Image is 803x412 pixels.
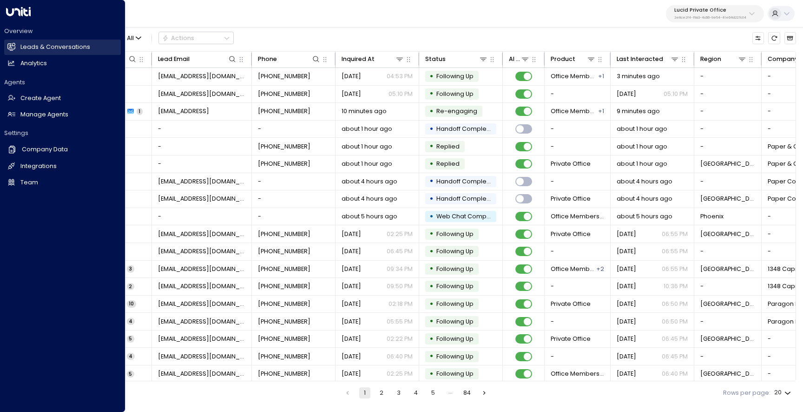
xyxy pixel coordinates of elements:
[551,300,591,308] span: Private Office
[429,174,434,189] div: •
[342,352,361,361] span: Jul 24, 2025
[700,335,756,343] span: Dallas
[617,212,672,221] span: about 5 hours ago
[127,335,134,342] span: 5
[162,34,194,42] div: Actions
[158,265,246,273] span: cordariopruitt@1348capital.com
[258,90,310,98] span: +15407356174
[258,265,310,273] span: +17138199045
[342,212,397,221] span: about 5 hours ago
[664,282,688,290] p: 10:36 PM
[617,160,667,168] span: about 1 hour ago
[617,335,636,343] span: Yesterday
[342,300,361,308] span: Jul 24, 2025
[436,335,474,343] span: Following Up
[617,230,636,238] span: Yesterday
[158,370,246,378] span: mikedinh92@gmail.com
[127,265,134,272] span: 3
[4,142,121,157] a: Company Data
[436,72,474,80] span: Following Up
[429,69,434,84] div: •
[425,54,446,64] div: Status
[158,317,246,326] span: fkhan@paragonfulfillment.com
[152,155,252,173] td: -
[700,54,747,64] div: Region
[342,370,361,378] span: Jul 24, 2025
[22,145,68,154] h2: Company Data
[429,332,434,346] div: •
[694,313,762,330] td: -
[694,278,762,295] td: -
[509,54,530,64] div: AI mode
[4,175,121,190] a: Team
[784,32,796,44] button: Archived Leads
[258,54,321,64] div: Phone
[551,195,591,203] span: Private Office
[252,190,336,208] td: -
[158,177,246,186] span: anika@getuniti.com
[436,247,474,255] span: Following Up
[617,72,660,81] span: 3 minutes ago
[617,282,636,290] span: Aug 08, 2025
[436,265,474,273] span: Following Up
[342,335,361,343] span: Jul 24, 2025
[152,138,252,155] td: -
[342,142,392,151] span: about 1 hour ago
[258,352,310,361] span: +19089222404
[152,208,252,225] td: -
[700,300,756,308] span: Dallas
[545,348,611,365] td: -
[388,90,413,98] p: 05:10 PM
[158,54,190,64] div: Lead Email
[158,54,237,64] div: Lead Email
[700,265,756,273] span: Houston
[342,230,361,238] span: Jul 24, 2025
[598,107,604,115] div: Private Office
[617,90,636,98] span: Yesterday
[545,86,611,103] td: -
[700,370,756,378] span: Atlanta
[158,230,246,238] span: nailedbyaniya@gmail.com
[617,317,636,326] span: Aug 04, 2025
[700,195,756,203] span: Houston
[258,317,310,326] span: +13187272466
[20,59,47,68] h2: Analytics
[342,90,361,98] span: Yesterday
[429,314,434,329] div: •
[429,262,434,276] div: •
[551,230,591,238] span: Private Office
[662,370,688,378] p: 06:40 PM
[258,370,310,378] span: +16786320894
[617,54,680,64] div: Last Interacted
[158,32,234,44] button: Actions
[509,54,521,64] div: AI mode
[436,282,474,290] span: Following Up
[410,387,421,398] button: Go to page 4
[545,313,611,330] td: -
[20,43,90,52] h2: Leads & Conversations
[436,195,497,203] span: Handoff Completed
[258,107,310,115] span: +12567835649
[429,367,434,381] div: •
[617,265,636,273] span: Yesterday
[774,386,793,399] div: 20
[436,212,502,220] span: Web Chat Completed
[617,370,636,378] span: Yesterday
[20,110,68,119] h2: Manage Agents
[617,300,636,308] span: Yesterday
[551,265,596,273] span: Office Membership
[158,352,246,361] span: rohan.sanghavi7@gmail.com
[4,56,121,71] a: Analytics
[20,178,38,187] h2: Team
[694,243,762,260] td: -
[436,142,460,150] span: Replied
[674,16,746,20] p: 2e8ce2f4-f9a3-4c66-9e54-41e64d227c04
[137,108,143,115] span: 1
[387,230,413,238] p: 02:25 PM
[662,265,688,273] p: 06:55 PM
[436,107,477,115] span: Trigger
[158,300,246,308] span: fkhan@paragonfulfillment.com
[436,230,474,238] span: Following Up
[674,7,746,13] p: Lucid Private Office
[617,352,636,361] span: Aug 04, 2025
